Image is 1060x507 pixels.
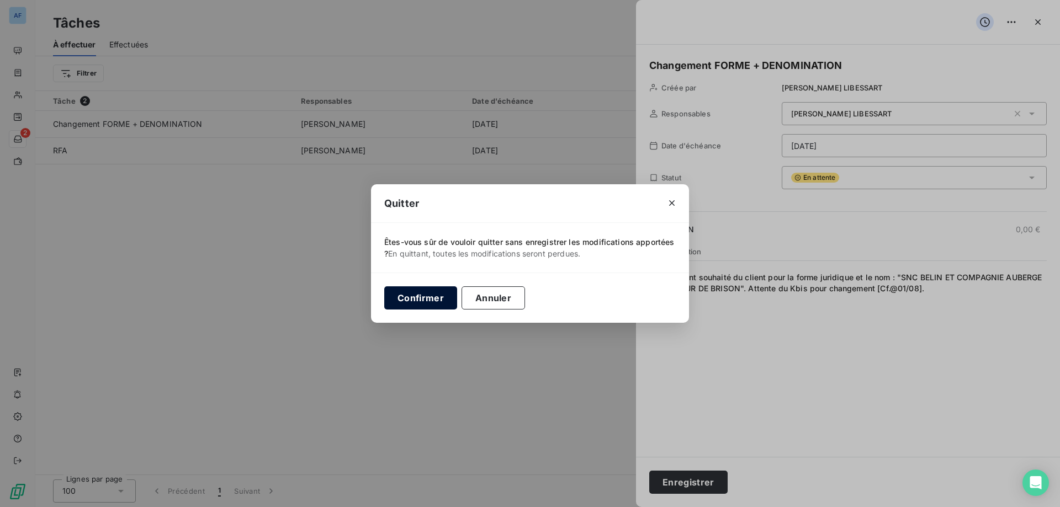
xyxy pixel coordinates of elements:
div: Open Intercom Messenger [1022,469,1049,496]
span: Quitter [384,196,419,211]
button: Confirmer [384,286,457,309]
span: En quittant, toutes les modifications seront perdues. [388,249,580,258]
button: Annuler [462,286,525,309]
span: Êtes-vous sûr de vouloir quitter sans enregistrer les modifications apportées ? [384,237,675,258]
